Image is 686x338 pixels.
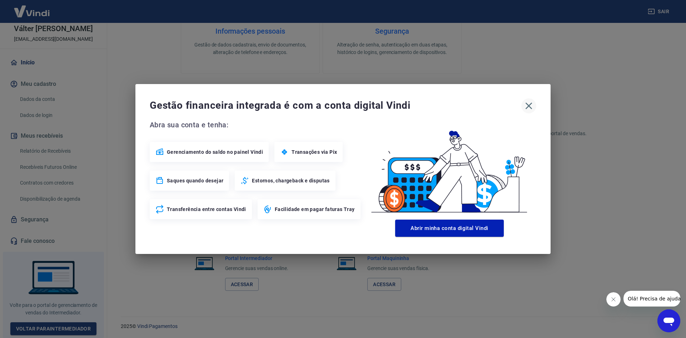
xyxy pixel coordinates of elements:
iframe: Mensagem da empresa [623,291,680,307]
iframe: Fechar mensagem [606,292,621,307]
span: Abra sua conta e tenha: [150,119,363,131]
span: Facilidade em pagar faturas Tray [275,206,355,213]
span: Transferência entre contas Vindi [167,206,246,213]
span: Gestão financeira integrada é com a conta digital Vindi [150,98,521,113]
span: Estornos, chargeback e disputas [252,177,329,184]
span: Gerenciamento do saldo no painel Vindi [167,148,263,156]
img: Good Billing [363,119,536,217]
span: Saques quando desejar [167,177,223,184]
iframe: Botão para abrir a janela de mensagens [657,309,680,332]
span: Olá! Precisa de ajuda? [4,5,60,11]
button: Abrir minha conta digital Vindi [395,220,504,237]
span: Transações via Pix [292,148,337,156]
